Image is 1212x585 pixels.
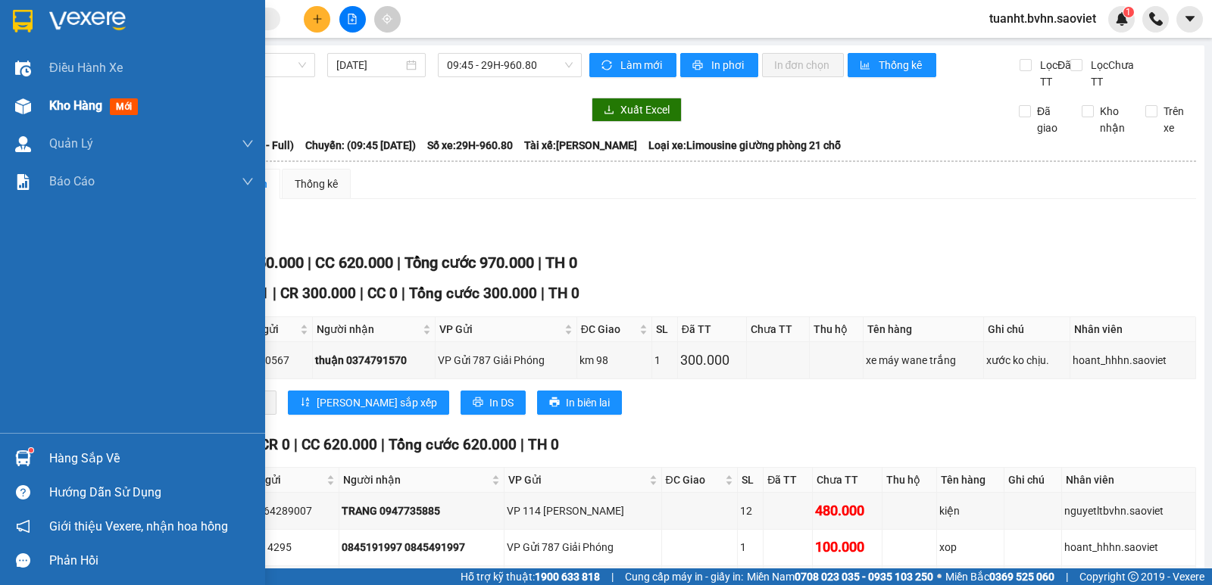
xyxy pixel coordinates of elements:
[589,53,676,77] button: syncLàm mới
[879,57,924,73] span: Thống kê
[312,14,323,24] span: plus
[1149,12,1163,26] img: phone-icon
[762,53,845,77] button: In đơn chọn
[405,254,534,272] span: Tổng cước 970.000
[680,53,758,77] button: printerIn phơi
[49,481,254,504] div: Hướng dẫn sử dụng
[382,14,392,24] span: aim
[317,321,420,338] span: Người nhận
[315,254,393,272] span: CC 620.000
[304,6,330,33] button: plus
[601,60,614,72] span: sync
[49,447,254,470] div: Hàng sắp về
[507,503,659,519] div: VP 114 [PERSON_NAME]
[489,394,514,411] span: In DS
[1094,103,1133,136] span: Kho nhận
[1123,7,1134,17] sup: 1
[795,571,933,583] strong: 0708 023 035 - 0935 103 250
[315,352,433,369] div: thuận 0374791570
[317,394,437,411] span: [PERSON_NAME] sắp xếp
[242,138,254,150] span: down
[288,391,449,415] button: sort-ascending[PERSON_NAME] sắp xếp
[436,342,577,378] td: VP Gửi 787 Giải Phóng
[1085,57,1146,90] span: Lọc Chưa TT
[300,397,311,409] span: sort-ascending
[16,519,30,534] span: notification
[764,468,812,493] th: Đã TT
[273,285,276,302] span: |
[986,352,1067,369] div: xước ko chịu.
[49,549,254,572] div: Phản hồi
[620,101,670,118] span: Xuất Excel
[977,9,1108,28] span: tuanht.bvhn.saoviet
[381,436,385,453] span: |
[294,436,298,453] span: |
[545,254,577,272] span: TH 0
[1183,12,1197,26] span: caret-down
[280,285,356,302] span: CR 300.000
[740,539,761,555] div: 1
[810,317,864,342] th: Thu hộ
[747,317,810,342] th: Chưa TT
[535,571,600,583] strong: 1900 633 818
[1070,317,1196,342] th: Nhân viên
[29,448,33,453] sup: 1
[342,539,501,555] div: 0845191997 0845491997
[409,285,537,302] span: Tổng cước 300.000
[461,568,600,585] span: Hỗ trợ kỹ thuật:
[524,137,637,154] span: Tài xế: [PERSON_NAME]
[360,285,364,302] span: |
[347,14,358,24] span: file-add
[815,537,879,558] div: 100.000
[937,468,1005,493] th: Tên hàng
[537,391,622,415] button: printerIn biên lai
[528,436,559,453] span: TH 0
[342,503,501,519] div: TRANG 0947735885
[939,503,1002,519] div: kiện
[1034,57,1073,90] span: Lọc Đã TT
[945,568,1054,585] span: Miền Bắc
[16,485,30,499] span: question-circle
[652,317,678,342] th: SL
[680,350,744,371] div: 300.000
[504,530,662,566] td: VP Gửi 787 Giải Phóng
[866,352,981,369] div: xe máy wane trắng
[397,254,401,272] span: |
[401,285,405,302] span: |
[848,53,936,77] button: bar-chartThống kê
[538,254,542,272] span: |
[301,436,377,453] span: CC 620.000
[592,98,682,122] button: downloadXuất Excel
[678,317,747,342] th: Đã TT
[15,174,31,190] img: solution-icon
[813,468,882,493] th: Chưa TT
[49,172,95,191] span: Báo cáo
[49,58,123,77] span: Điều hành xe
[581,321,636,338] span: ĐC Giao
[15,61,31,76] img: warehouse-icon
[15,98,31,114] img: warehouse-icon
[625,568,743,585] span: Cung cấp máy in - giấy in:
[336,57,404,73] input: 12/10/2025
[439,321,561,338] span: VP Gửi
[233,471,323,488] span: Người gửi
[438,352,574,369] div: VP Gửi 787 Giải Phóng
[504,493,662,529] td: VP 114 Trần Nhật Duật
[1004,468,1062,493] th: Ghi chú
[937,574,942,580] span: ⚪️
[711,57,746,73] span: In phơi
[864,317,984,342] th: Tên hàng
[1115,12,1129,26] img: icon-new-feature
[1176,6,1203,33] button: caret-down
[229,352,310,369] div: 0853050567
[747,568,933,585] span: Miền Nam
[49,517,228,536] span: Giới thiệu Vexere, nhận hoa hồng
[666,471,722,488] span: ĐC Giao
[1066,568,1068,585] span: |
[507,539,659,555] div: VP Gửi 787 Giải Phóng
[508,471,646,488] span: VP Gửi
[367,285,398,302] span: CC 0
[692,60,705,72] span: printer
[231,503,336,519] div: anh 0964289007
[1157,103,1197,136] span: Trên xe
